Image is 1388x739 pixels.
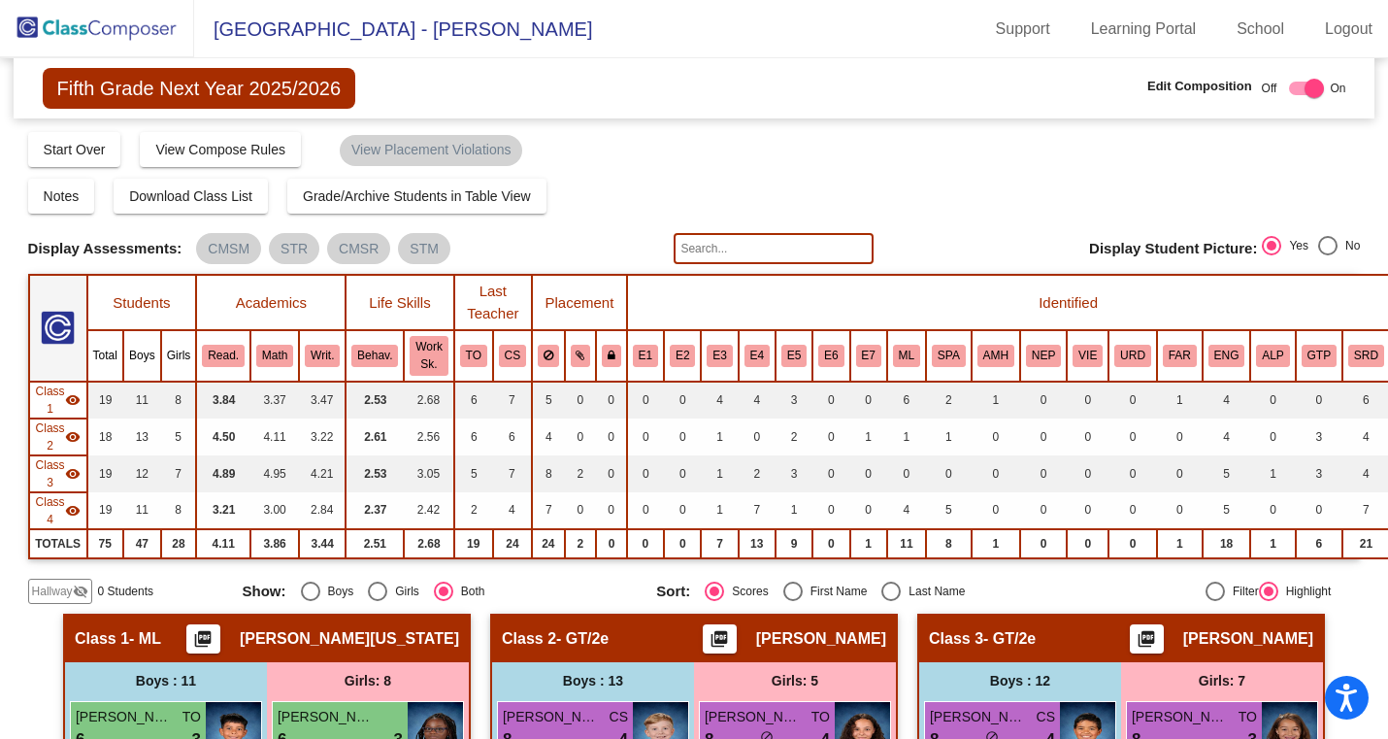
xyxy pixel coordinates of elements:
td: 0 [1067,492,1108,529]
div: Girls: 5 [694,662,896,701]
input: Search... [674,233,874,264]
div: Last Name [901,583,965,600]
th: Home Language - Amharic [972,330,1020,381]
td: 0 [1296,382,1342,419]
th: White [776,330,812,381]
mat-icon: visibility [65,429,81,445]
button: URD [1114,345,1151,366]
td: 2.61 [346,419,404,455]
th: Home Language - Nepali [1020,330,1067,381]
td: 0 [1108,492,1157,529]
button: Notes [28,179,95,214]
span: Class 2 [502,629,556,649]
span: Grade/Archive Students in Table View [303,188,531,204]
button: Writ. [305,345,340,366]
td: 0 [1250,419,1295,455]
td: 3.05 [404,455,453,492]
td: 18 [1203,529,1251,558]
td: 0 [596,419,627,455]
td: 0 [812,419,849,455]
span: Class 2 [36,420,65,454]
td: 7 [493,382,532,419]
mat-icon: visibility_off [73,584,88,599]
td: 1 [1250,455,1295,492]
td: 5 [926,492,972,529]
button: Read. [202,345,245,366]
td: 75 [87,529,123,558]
td: 0 [1108,455,1157,492]
td: 3.86 [250,529,299,558]
span: Notes [44,188,80,204]
td: 0 [1067,419,1108,455]
td: 0 [1020,455,1067,492]
td: 4.11 [250,419,299,455]
span: Display Student Picture: [1089,240,1257,257]
th: Asian [664,330,701,381]
span: Class 4 [36,493,65,528]
div: Yes [1281,237,1308,254]
td: 0 [627,492,664,529]
div: Girls: 7 [1121,662,1323,701]
th: Girls [161,330,197,381]
th: Gifted and Talented (Identified- ALP) [1250,330,1295,381]
button: Start Over [28,132,121,167]
span: View Compose Rules [155,142,285,157]
td: 0 [596,382,627,419]
td: 4 [493,492,532,529]
td: 0 [1067,529,1108,558]
button: Math [256,345,293,366]
div: Scores [724,583,768,600]
td: 7 [532,492,565,529]
td: 3 [776,382,812,419]
td: 0 [664,382,701,419]
td: 0 [1157,492,1203,529]
td: 0 [972,455,1020,492]
td: 5 [532,382,565,419]
td: 4 [1203,382,1251,419]
th: Native Hawaiian or Other Pacific Islander [812,330,849,381]
span: [GEOGRAPHIC_DATA] - [PERSON_NAME] [194,14,592,45]
td: 3 [1296,455,1342,492]
td: 4 [1203,419,1251,455]
td: 28 [161,529,197,558]
th: Keep with teacher [596,330,627,381]
span: Off [1262,80,1277,97]
td: 8 [161,492,197,529]
td: 2.53 [346,382,404,419]
span: [PERSON_NAME] [503,707,600,727]
button: ML [893,345,920,366]
th: Multi-Racial [850,330,887,381]
span: [PERSON_NAME] [705,707,802,727]
td: 0 [926,455,972,492]
td: 0 [1250,492,1295,529]
td: 0 [1108,529,1157,558]
td: 2 [565,455,597,492]
button: Print Students Details [186,624,220,654]
td: 6 [1296,529,1342,558]
span: Class 3 [36,456,65,491]
td: 1 [972,382,1020,419]
th: Boys [123,330,161,381]
td: 2 [926,382,972,419]
mat-icon: visibility [65,466,81,482]
td: 0 [1020,492,1067,529]
button: E5 [781,345,807,366]
th: American Indian or Alaska Native [627,330,664,381]
td: TOTALS [29,529,87,558]
button: TO [460,345,487,366]
div: Girls: 8 [267,662,469,701]
span: [PERSON_NAME][US_STATE] [240,629,459,649]
div: First Name [803,583,868,600]
td: 0 [596,455,627,492]
a: Learning Portal [1075,14,1212,45]
td: 0 [850,492,887,529]
td: Carlie Kmak - GT/2e [29,455,87,492]
td: 0 [1157,455,1203,492]
button: Behav. [351,345,398,366]
td: 19 [454,529,493,558]
mat-icon: picture_as_pdf [1135,629,1158,656]
td: 0 [812,382,849,419]
td: 5 [454,455,493,492]
span: Show: [243,583,286,600]
td: 2.68 [404,529,453,558]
